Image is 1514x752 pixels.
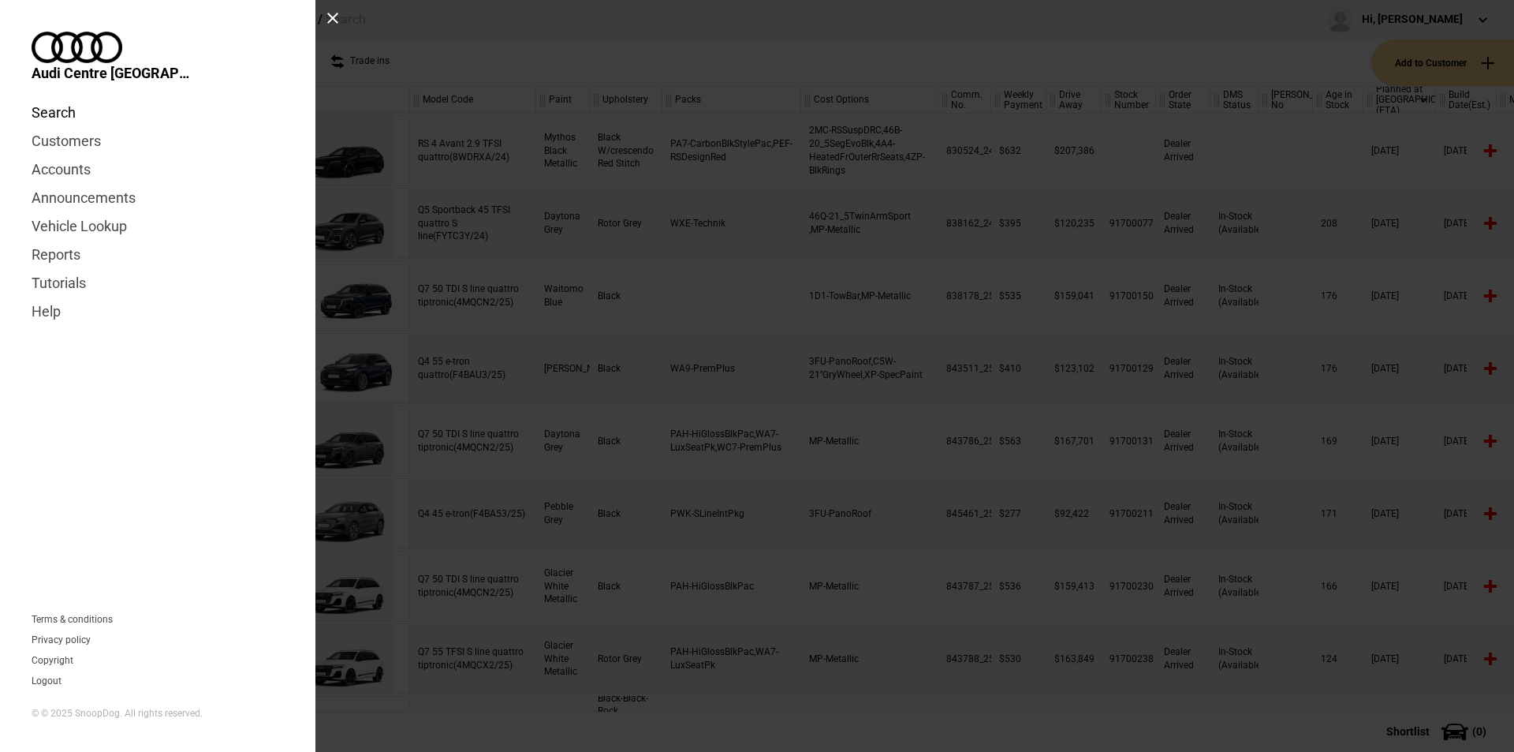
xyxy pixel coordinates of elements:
a: Customers [32,127,284,155]
a: Search [32,99,284,127]
span: Audi Centre [GEOGRAPHIC_DATA] [32,63,189,83]
a: Vehicle Lookup [32,212,284,241]
a: Help [32,297,284,326]
a: Accounts [32,155,284,184]
img: audi.png [32,32,122,63]
div: © © 2025 SnoopDog. All rights reserved. [32,707,284,720]
a: Announcements [32,184,284,212]
a: Privacy policy [32,635,91,645]
a: Copyright [32,656,73,665]
a: Reports [32,241,284,269]
button: Logout [32,676,62,686]
a: Terms & conditions [32,615,113,624]
a: Tutorials [32,269,284,297]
